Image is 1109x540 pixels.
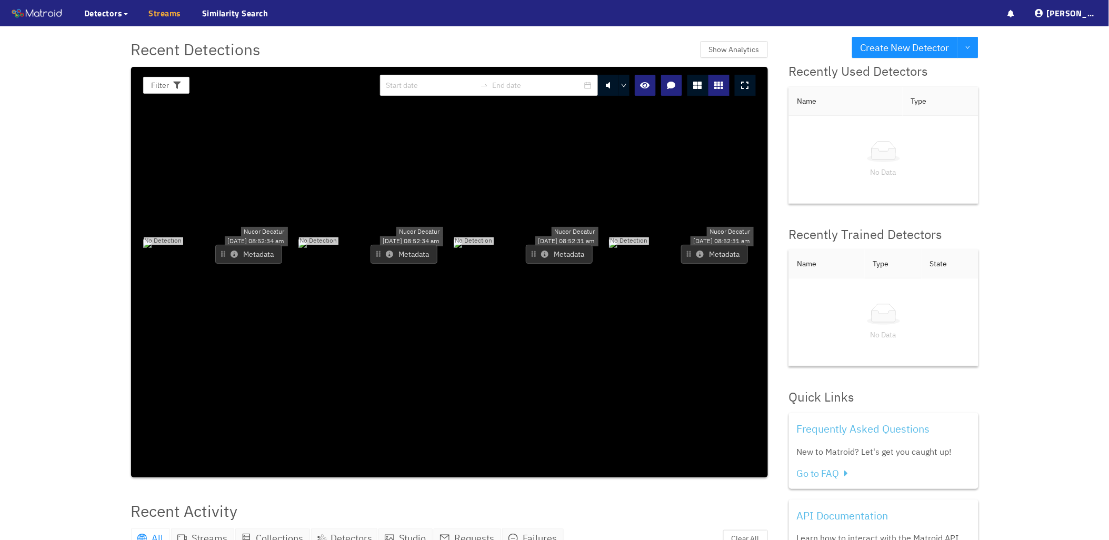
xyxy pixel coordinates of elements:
[241,227,288,237] div: Nucor Decatur
[797,445,971,458] div: New to Matroid? Let's get you caught up!
[789,62,978,82] div: Recently Used Detectors
[371,245,437,264] button: Metadata
[202,7,268,19] a: Similarity Search
[131,498,238,523] div: Recent Activity
[797,421,971,437] div: Frequently Asked Questions
[144,237,183,245] span: No Detection
[903,87,978,116] th: Type
[922,249,978,278] th: State
[152,79,169,91] span: Filter
[707,227,754,237] div: Nucor Decatur
[957,37,978,58] button: down
[797,466,971,481] div: Go to FAQ
[480,81,488,89] span: to
[965,45,971,51] span: down
[493,79,582,91] input: End date
[789,87,903,116] th: Name
[380,236,443,246] div: [DATE] 08:52:34 am
[299,237,338,245] span: No Detection
[143,77,189,94] button: Filter
[789,387,978,407] div: Quick Links
[225,236,288,246] div: [DATE] 08:52:34 am
[861,40,950,55] span: Create New Detector
[11,6,63,22] img: Matroid logo
[386,79,476,91] input: Start date
[480,81,488,89] span: swap-right
[535,236,598,246] div: [DATE] 08:52:31 am
[396,227,443,237] div: Nucor Decatur
[789,225,978,245] div: Recently Trained Detectors
[789,249,865,278] th: Name
[526,245,593,264] button: Metadata
[552,227,598,237] div: Nucor Decatur
[797,329,970,341] p: No Data
[610,237,649,245] span: No Detection
[149,7,182,19] a: Streams
[797,166,970,178] p: No Data
[709,44,760,55] span: Show Analytics
[681,245,748,264] button: Metadata
[215,245,282,264] button: Metadata
[852,37,958,58] button: Create New Detector
[865,249,922,278] th: Type
[454,237,494,245] span: No Detection
[131,37,261,62] span: Recent Detections
[84,7,123,19] span: Detectors
[701,41,768,58] button: Show Analytics
[621,83,627,89] span: down
[691,236,754,246] div: [DATE] 08:52:31 am
[797,507,971,524] div: API Documentation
